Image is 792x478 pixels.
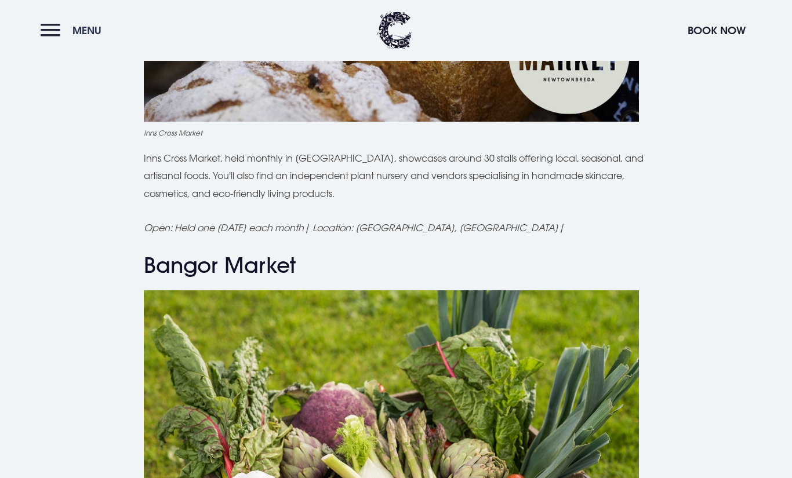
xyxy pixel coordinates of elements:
[144,222,304,233] em: Open: Held one [DATE] each month
[144,127,649,138] figcaption: Inns Cross Market
[682,18,751,43] button: Book Now
[72,24,101,37] span: Menu
[558,222,565,233] em: |
[377,12,412,49] img: Clandeboye Lodge
[144,149,649,202] p: Inns Cross Market, held monthly in [GEOGRAPHIC_DATA], showcases around 30 stalls offering local, ...
[144,253,649,278] h3: Bangor Market
[144,222,558,233] em: | Location: [GEOGRAPHIC_DATA], [GEOGRAPHIC_DATA]
[41,18,107,43] button: Menu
